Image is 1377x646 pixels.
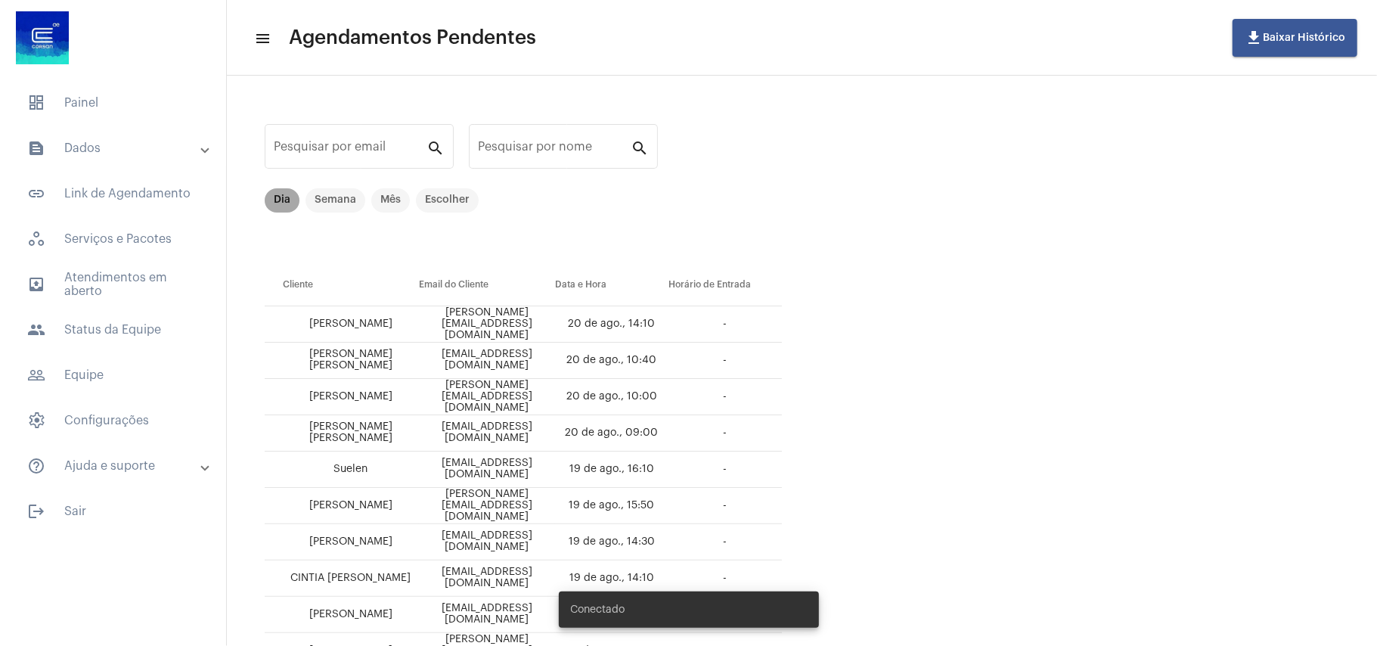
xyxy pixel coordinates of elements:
span: Painel [15,85,211,121]
span: Baixar Histórico [1245,33,1345,43]
mat-panel-title: Dados [27,139,202,157]
input: Pesquisar por email [274,143,426,157]
td: 20 de ago., 10:00 [555,379,668,415]
td: [PERSON_NAME] [265,488,419,524]
td: [PERSON_NAME][EMAIL_ADDRESS][DOMAIN_NAME] [419,488,555,524]
mat-icon: sidenav icon [254,30,269,48]
td: [PERSON_NAME] [PERSON_NAME] [265,343,419,379]
mat-icon: sidenav icon [27,275,45,293]
th: Email do Cliente [419,264,555,306]
th: Data e Hora [555,264,668,306]
span: sidenav icon [27,230,45,248]
mat-icon: sidenav icon [27,139,45,157]
span: sidenav icon [27,94,45,112]
mat-icon: sidenav icon [27,366,45,384]
mat-expansion-panel-header: sidenav iconAjuda e suporte [9,448,226,484]
td: - [668,306,782,343]
mat-icon: search [426,138,445,157]
span: Agendamentos Pendentes [289,26,536,50]
td: [EMAIL_ADDRESS][DOMAIN_NAME] [419,524,555,561]
span: Configurações [15,402,211,439]
mat-icon: sidenav icon [27,457,45,475]
mat-icon: sidenav icon [27,185,45,203]
td: - [668,488,782,524]
mat-chip: Mês [371,188,410,213]
mat-expansion-panel-header: sidenav iconDados [9,130,226,166]
td: 19 de ago., 15:50 [555,488,668,524]
span: Sair [15,493,211,530]
mat-icon: file_download [1245,29,1263,47]
td: [PERSON_NAME] [265,306,419,343]
td: 20 de ago., 09:00 [555,415,668,452]
td: [PERSON_NAME] [265,524,419,561]
span: Equipe [15,357,211,393]
td: 20 de ago., 14:10 [555,306,668,343]
td: [EMAIL_ADDRESS][DOMAIN_NAME] [419,343,555,379]
td: - [668,524,782,561]
button: Baixar Histórico [1233,19,1357,57]
td: [EMAIL_ADDRESS][DOMAIN_NAME] [419,415,555,452]
td: CINTIA [PERSON_NAME] [265,561,419,597]
td: 19 de ago., 16:10 [555,452,668,488]
mat-panel-title: Ajuda e suporte [27,457,202,475]
mat-chip: Dia [265,188,299,213]
input: Pesquisar por nome [478,143,631,157]
td: 19 de ago., 14:30 [555,524,668,561]
td: [PERSON_NAME][EMAIL_ADDRESS][DOMAIN_NAME] [419,306,555,343]
td: [PERSON_NAME][EMAIL_ADDRESS][DOMAIN_NAME] [419,379,555,415]
td: [PERSON_NAME] [265,379,419,415]
span: Link de Agendamento [15,175,211,212]
mat-chip: Semana [305,188,365,213]
mat-icon: sidenav icon [27,502,45,520]
td: [PERSON_NAME] [PERSON_NAME] [265,415,419,452]
span: Conectado [571,602,625,617]
td: - [668,452,782,488]
img: d4669ae0-8c07-2337-4f67-34b0df7f5ae4.jpeg [12,8,73,68]
td: Suelen [265,452,419,488]
span: sidenav icon [27,412,45,430]
td: [EMAIL_ADDRESS][DOMAIN_NAME] [419,561,555,597]
td: - [668,561,782,597]
th: Horário de Entrada [668,264,782,306]
mat-icon: sidenav icon [27,321,45,339]
td: [EMAIL_ADDRESS][DOMAIN_NAME] [419,597,555,633]
td: - [668,379,782,415]
th: Cliente [265,264,419,306]
td: - [668,343,782,379]
td: - [668,415,782,452]
span: Status da Equipe [15,312,211,348]
td: [EMAIL_ADDRESS][DOMAIN_NAME] [419,452,555,488]
mat-chip: Escolher [416,188,479,213]
td: 19 de ago., 14:10 [555,561,668,597]
td: 20 de ago., 10:40 [555,343,668,379]
mat-icon: search [631,138,649,157]
span: Atendimentos em aberto [15,266,211,303]
span: Serviços e Pacotes [15,221,211,257]
td: [PERSON_NAME] [265,597,419,633]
